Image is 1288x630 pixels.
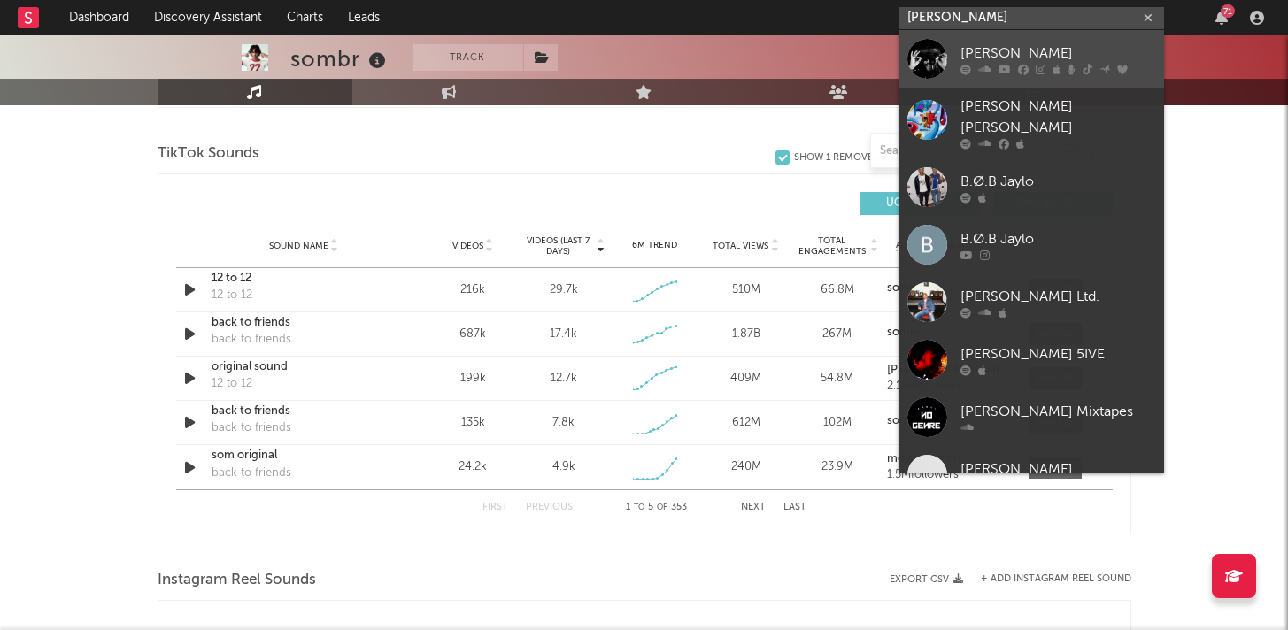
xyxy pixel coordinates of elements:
div: 66.8M [796,281,878,299]
div: 135k [432,414,514,432]
div: 687k [432,326,514,343]
input: Search by song name or URL [871,144,1058,158]
div: [PERSON_NAME] [960,42,1155,64]
span: UGC ( 343 ) [872,198,953,209]
a: original sound [212,358,397,376]
button: Last [783,503,806,512]
span: Instagram Reel Sounds [158,570,316,591]
div: [PERSON_NAME] 5IVE [960,343,1155,365]
span: Videos (last 7 days) [522,235,594,257]
button: + Add Instagram Reel Sound [981,574,1131,584]
button: Track [413,44,523,71]
div: 216k [432,281,514,299]
div: B.Ø.B Jaylo [960,228,1155,250]
div: 6M Trend [613,239,696,252]
div: back to friends [212,419,291,437]
a: [PERSON_NAME] [PERSON_NAME] [899,88,1164,158]
div: 12 to 12 [212,375,252,393]
div: B.Ø.B Jaylo [960,171,1155,192]
div: 510M [705,281,787,299]
div: 240M [705,458,787,476]
div: 1.87B [705,326,787,343]
a: sombr [887,327,1010,339]
input: Search for artists [899,7,1164,29]
strong: sombr [887,415,922,426]
strong: moiseslyricsss [887,453,962,465]
div: 17.4k [550,326,577,343]
div: 1 5 353 [608,497,706,519]
div: [PERSON_NAME] Ltd. [960,286,1155,307]
div: 4.9k [552,458,575,476]
div: 267M [796,326,878,343]
a: som original [212,447,397,465]
div: [PERSON_NAME] [960,458,1155,480]
a: sombr [887,282,1010,295]
div: back to friends [212,331,291,349]
button: Next [741,503,766,512]
button: Previous [526,503,573,512]
strong: [PERSON_NAME] | shepsfvrry [887,365,1043,376]
button: Export CSV [890,574,963,585]
div: 23.9M [796,458,878,476]
div: 54.8M [796,370,878,388]
button: 71 [1215,11,1228,25]
div: 24.2k [432,458,514,476]
a: [PERSON_NAME] | shepsfvrry [887,365,1010,377]
div: 7.8k [552,414,575,432]
a: [PERSON_NAME] 5IVE [899,331,1164,388]
span: Author / Followers [896,240,991,251]
a: moiseslyricsss [887,453,1010,465]
a: B.Ø.B Jaylo [899,216,1164,273]
a: [PERSON_NAME] Mixtapes [899,388,1164,446]
div: 102M [796,414,878,432]
span: Sound Name [269,241,328,251]
div: back to friends [212,465,291,482]
span: of [657,503,667,511]
button: UGC(343) [860,192,980,215]
a: [PERSON_NAME] [899,30,1164,88]
span: Total Views [713,241,768,251]
a: back to friends [212,403,397,420]
span: Total Engagements [796,235,868,257]
div: + Add Instagram Reel Sound [963,574,1131,584]
div: 71 [1221,4,1235,18]
div: [PERSON_NAME] [PERSON_NAME] [960,96,1155,139]
a: [PERSON_NAME] [899,446,1164,503]
div: sombr [290,44,390,73]
div: 1.5M followers [887,469,1010,481]
a: B.Ø.B Jaylo [899,158,1164,216]
span: to [634,503,644,511]
a: 12 to 12 [212,270,397,288]
span: Videos [452,241,483,251]
a: [PERSON_NAME] Ltd. [899,273,1164,331]
div: 409M [705,370,787,388]
div: 612M [705,414,787,432]
strong: sombr [887,327,922,338]
div: 199k [432,370,514,388]
button: First [482,503,508,512]
div: 12.7k [551,370,577,388]
div: 12 to 12 [212,287,252,304]
strong: sombr [887,282,922,294]
div: 29.7k [550,281,578,299]
a: back to friends [212,314,397,332]
div: [PERSON_NAME] Mixtapes [960,401,1155,422]
a: sombr [887,415,1010,427]
div: 2.16k followers [887,380,1010,393]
